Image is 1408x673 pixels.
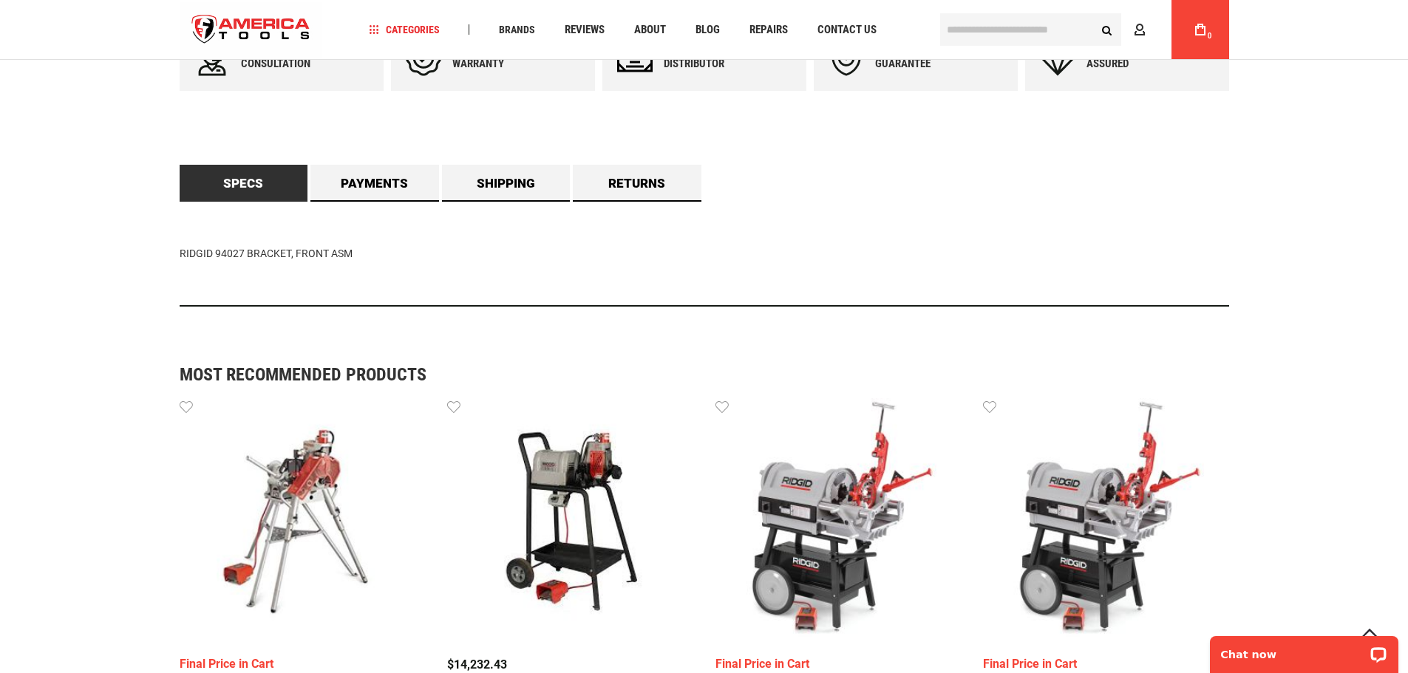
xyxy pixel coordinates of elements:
div: Final Price in Cart [983,658,1229,670]
iframe: LiveChat chat widget [1200,626,1408,673]
img: RIDGID 65902 Roll Grooving Machine Complete 230 V Model 918-I [447,398,693,644]
a: Returns [573,165,701,202]
span: Categories [369,24,440,35]
button: Search [1093,16,1121,44]
a: About [628,20,673,40]
img: America Tools [180,2,323,58]
img: RIDGID 95782 920 ROLL GROOVER WITH 2"- 6" SCH. 40, 8"-12" SCH. 40 AND 14"-16" STD. WALL ROLL SETS [180,398,426,644]
a: Shipping [442,165,571,202]
img: RIDGID 29858 THREADING MACH 1224 220V NPT [983,398,1229,644]
a: Repairs [743,20,795,40]
strong: Most Recommended Products [180,366,1177,383]
a: Contact Us [811,20,883,40]
span: Blog [696,24,720,35]
span: Reviews [565,24,605,35]
span: About [634,24,666,35]
span: Brands [499,24,535,35]
div: Final Price in Cart [180,658,426,670]
img: RIDGID 26097 1/4" - 4" NPT HAMMER CHUCK MACHINE [715,398,962,644]
div: Final Price in Cart [715,658,962,670]
span: $14,232.43 [447,657,507,672]
a: Brands [492,20,542,40]
a: Blog [689,20,727,40]
a: Reviews [558,20,611,40]
a: Payments [310,165,439,202]
a: Categories [362,20,446,40]
span: 0 [1208,32,1212,40]
span: Repairs [749,24,788,35]
a: store logo [180,2,323,58]
a: Specs [180,165,308,202]
div: RIDGID 94027 BRACKET, FRONT ASM [180,202,1229,307]
span: Contact Us [817,24,877,35]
